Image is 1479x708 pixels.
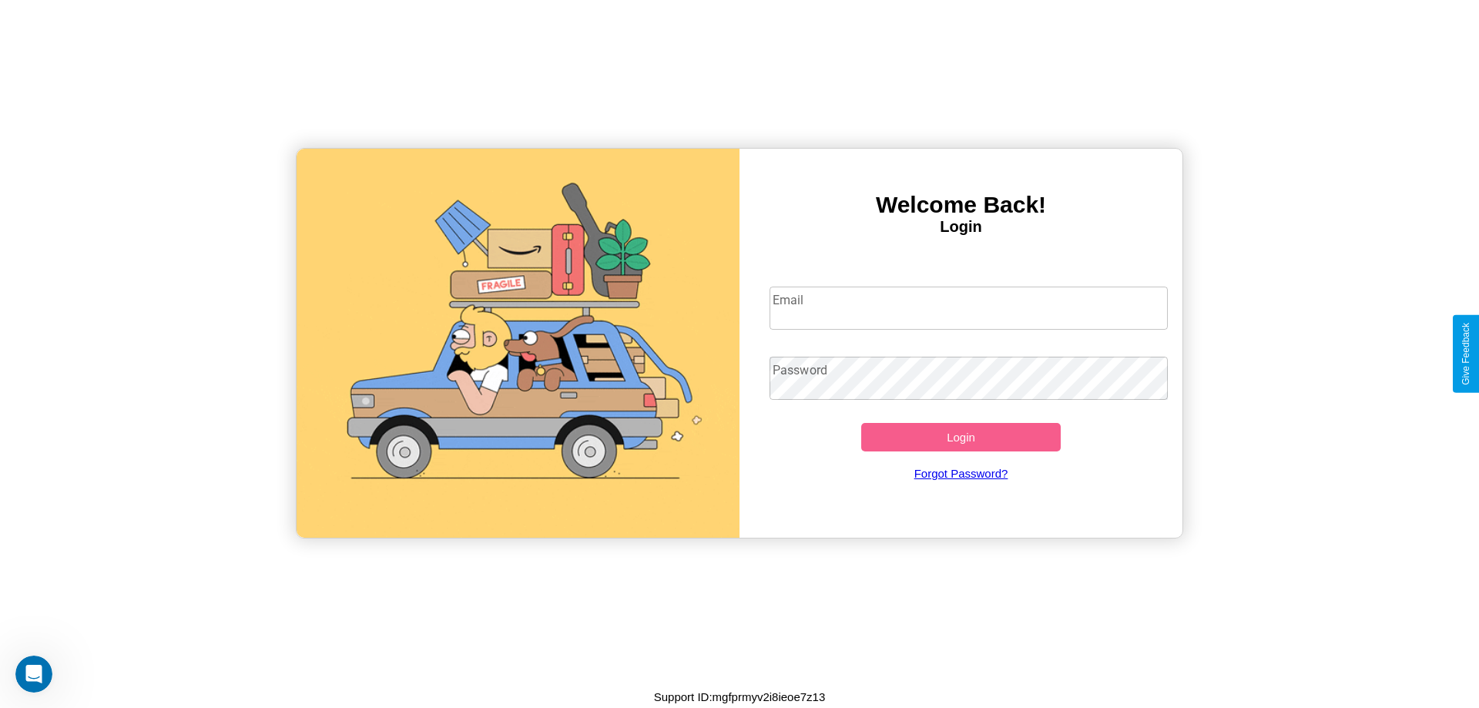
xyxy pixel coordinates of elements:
div: Give Feedback [1461,323,1471,385]
iframe: Intercom live chat [15,656,52,693]
img: gif [297,149,739,538]
a: Forgot Password? [762,451,1161,495]
button: Login [861,423,1061,451]
p: Support ID: mgfprmyv2i8ieoe7z13 [654,686,826,707]
h3: Welcome Back! [739,192,1182,218]
h4: Login [739,218,1182,236]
